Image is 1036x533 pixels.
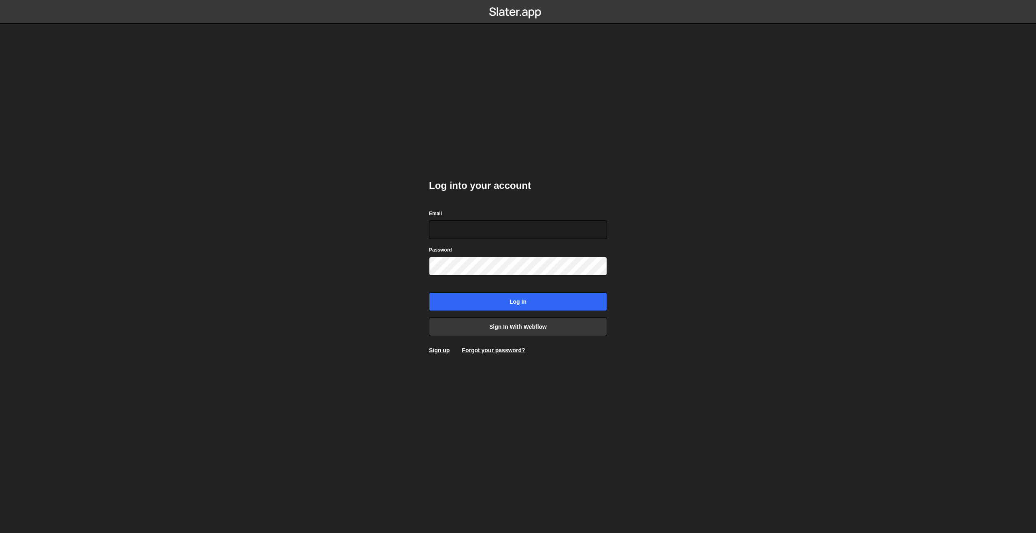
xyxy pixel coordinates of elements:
[462,347,525,353] a: Forgot your password?
[429,179,607,192] h2: Log into your account
[429,347,450,353] a: Sign up
[429,292,607,311] input: Log in
[429,209,442,218] label: Email
[429,246,452,254] label: Password
[429,317,607,336] a: Sign in with Webflow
